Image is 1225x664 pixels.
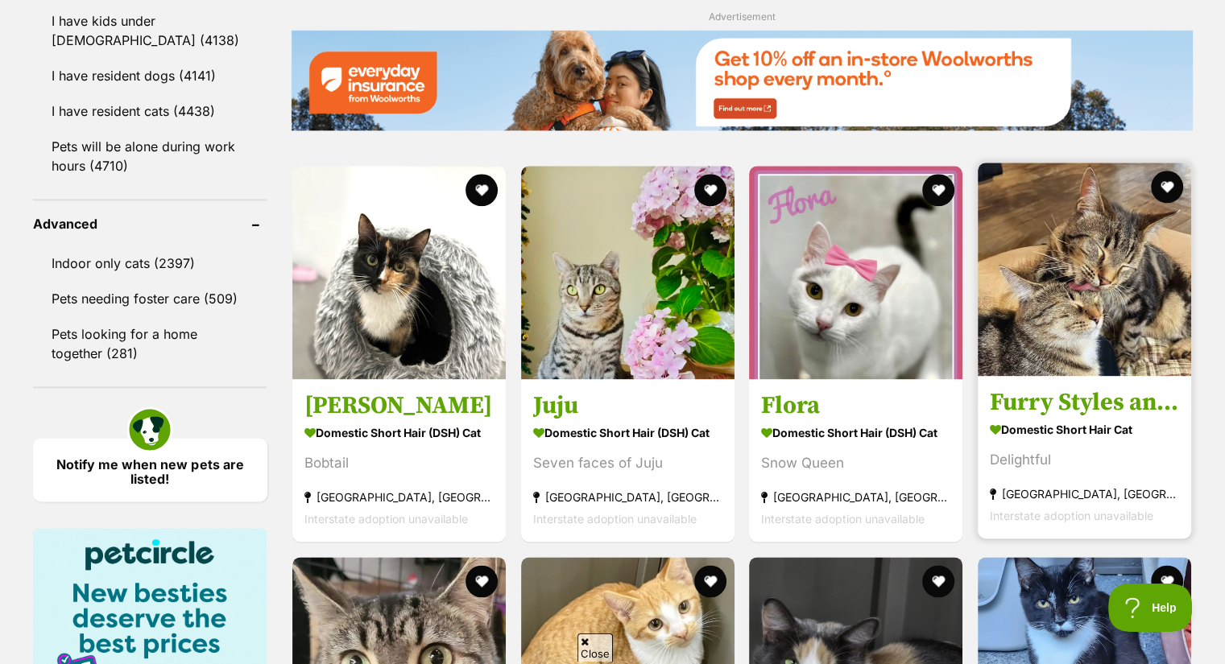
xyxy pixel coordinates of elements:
a: Notify me when new pets are listed! [33,438,267,501]
a: [PERSON_NAME] Domestic Short Hair (DSH) Cat Bobtail [GEOGRAPHIC_DATA], [GEOGRAPHIC_DATA] Intersta... [292,378,506,542]
span: Advertisement [708,10,775,23]
button: favourite [693,565,726,597]
div: Snow Queen [761,452,950,474]
button: favourite [466,174,498,206]
h3: Furry Styles and Zeperella [990,387,1179,418]
img: Furry Styles and Zeperella - Domestic Short Hair Cat [978,163,1191,376]
div: Bobtail [304,452,494,474]
a: Pets will be alone during work hours (4710) [33,130,267,183]
a: Pets looking for a home together (281) [33,317,267,370]
span: Interstate adoption unavailable [761,512,925,526]
img: Everyday Insurance promotional banner [291,30,1192,130]
div: Delightful [990,449,1179,471]
button: favourite [1151,565,1183,597]
a: Pets needing foster care (509) [33,282,267,316]
strong: [GEOGRAPHIC_DATA], [GEOGRAPHIC_DATA] [761,486,950,508]
img: Flora - Domestic Short Hair (DSH) Cat [749,166,962,379]
img: Gidget - Domestic Short Hair (DSH) Cat [292,166,506,379]
header: Advanced [33,217,267,231]
h3: Juju [533,390,722,421]
button: favourite [466,565,498,597]
a: I have kids under [DEMOGRAPHIC_DATA] (4138) [33,4,267,57]
strong: [GEOGRAPHIC_DATA], [GEOGRAPHIC_DATA] [533,486,722,508]
a: Indoor only cats (2397) [33,246,267,280]
a: I have resident dogs (4141) [33,59,267,93]
button: favourite [922,565,954,597]
h3: Flora [761,390,950,421]
a: Everyday Insurance promotional banner [291,30,1192,133]
div: Seven faces of Juju [533,452,722,474]
span: Close [577,633,613,662]
span: Interstate adoption unavailable [990,509,1153,522]
button: favourite [922,174,954,206]
a: Furry Styles and Zeperella Domestic Short Hair Cat Delightful [GEOGRAPHIC_DATA], [GEOGRAPHIC_DATA... [978,375,1191,538]
h3: [PERSON_NAME] [304,390,494,421]
strong: Domestic Short Hair Cat [990,418,1179,441]
a: Juju Domestic Short Hair (DSH) Cat Seven faces of Juju [GEOGRAPHIC_DATA], [GEOGRAPHIC_DATA] Inter... [521,378,735,542]
strong: [GEOGRAPHIC_DATA], [GEOGRAPHIC_DATA] [304,486,494,508]
strong: [GEOGRAPHIC_DATA], [GEOGRAPHIC_DATA] [990,483,1179,505]
a: I have resident cats (4438) [33,94,267,128]
strong: Domestic Short Hair (DSH) Cat [761,421,950,444]
strong: Domestic Short Hair (DSH) Cat [304,421,494,444]
span: Interstate adoption unavailable [304,512,468,526]
img: Juju - Domestic Short Hair (DSH) Cat [521,166,735,379]
span: Interstate adoption unavailable [533,512,697,526]
strong: Domestic Short Hair (DSH) Cat [533,421,722,444]
a: Flora Domestic Short Hair (DSH) Cat Snow Queen [GEOGRAPHIC_DATA], [GEOGRAPHIC_DATA] Interstate ad... [749,378,962,542]
button: favourite [1151,171,1183,203]
iframe: Help Scout Beacon - Open [1108,584,1193,632]
button: favourite [693,174,726,206]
